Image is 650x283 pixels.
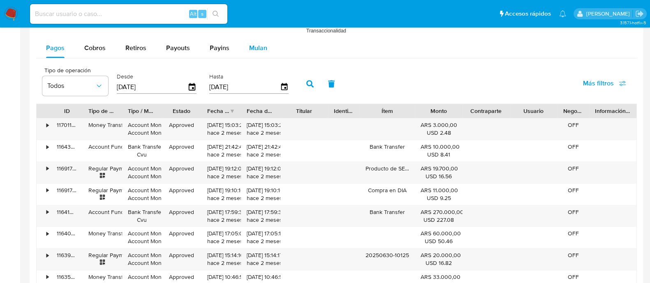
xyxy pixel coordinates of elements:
span: 3.157.1-hotfix-5 [620,19,646,26]
input: Buscar usuario o caso... [30,9,227,19]
span: s [201,10,204,18]
span: Alt [190,10,197,18]
span: Accesos rápidos [505,9,551,18]
button: search-icon [207,8,224,20]
a: Salir [635,9,644,18]
a: Notificaciones [559,10,566,17]
p: milagros.cisterna@mercadolibre.com [586,10,632,18]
